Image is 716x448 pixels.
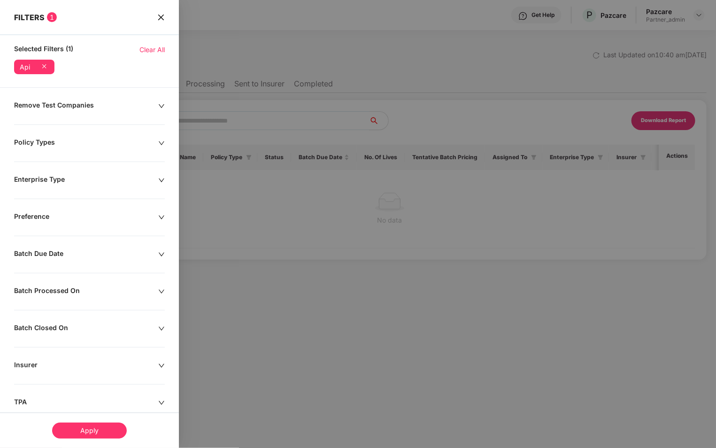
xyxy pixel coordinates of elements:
div: Api [20,63,30,71]
span: down [158,251,165,258]
div: Preference [14,212,158,223]
span: Selected Filters (1) [14,45,73,55]
span: down [158,400,165,406]
div: Enterprise Type [14,175,158,185]
span: down [158,363,165,369]
span: down [158,214,165,221]
span: down [158,103,165,109]
div: Policy Types [14,138,158,148]
div: TPA [14,398,158,408]
div: Batch Due Date [14,249,158,260]
span: down [158,140,165,147]
span: down [158,177,165,184]
div: Batch Processed On [14,286,158,297]
span: 1 [47,12,57,22]
div: Remove Test Companies [14,101,158,111]
span: FILTERS [14,13,45,22]
div: Apply [52,423,127,439]
div: Batch Closed On [14,324,158,334]
div: Insurer [14,361,158,371]
span: down [158,288,165,295]
span: close [157,12,165,22]
span: down [158,325,165,332]
span: Clear All [139,45,165,55]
